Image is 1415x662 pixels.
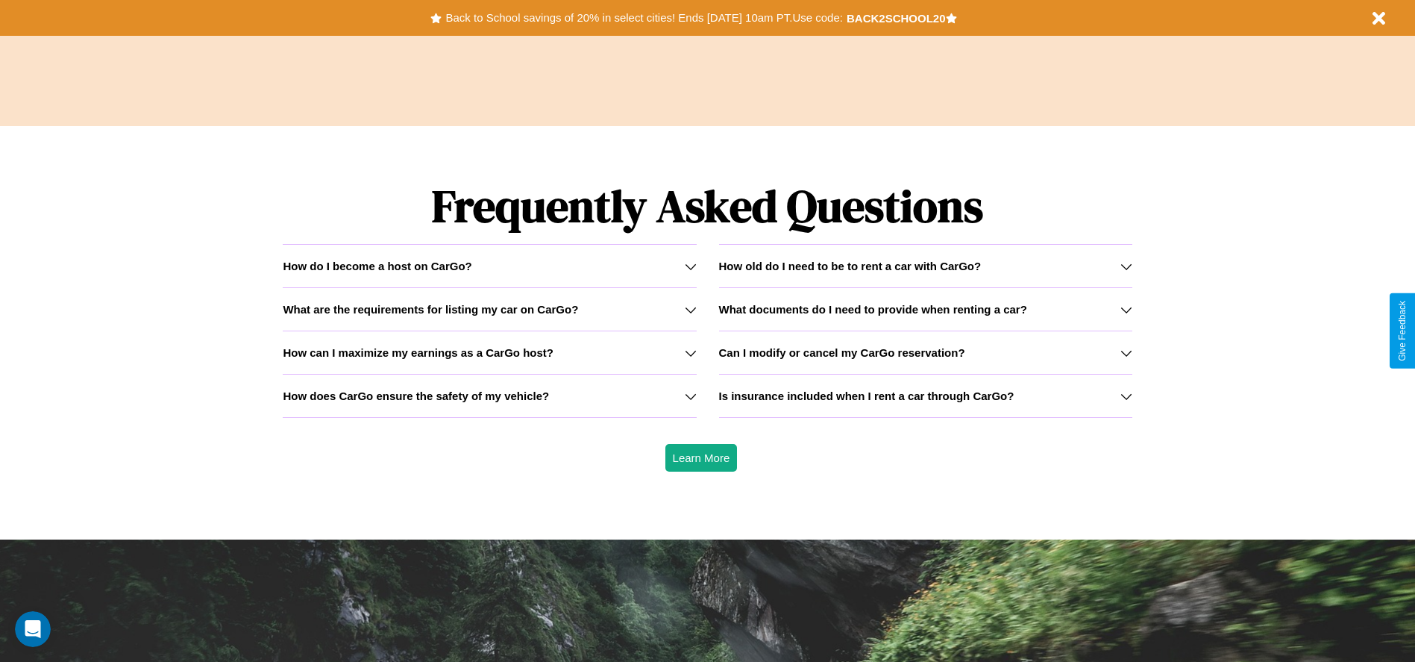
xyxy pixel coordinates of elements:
[283,303,578,316] h3: What are the requirements for listing my car on CarGo?
[665,444,738,472] button: Learn More
[442,7,846,28] button: Back to School savings of 20% in select cities! Ends [DATE] 10am PT.Use code:
[719,260,982,272] h3: How old do I need to be to rent a car with CarGo?
[719,390,1014,402] h3: Is insurance included when I rent a car through CarGo?
[283,260,471,272] h3: How do I become a host on CarGo?
[847,12,946,25] b: BACK2SCHOOL20
[719,346,965,359] h3: Can I modify or cancel my CarGo reservation?
[283,346,553,359] h3: How can I maximize my earnings as a CarGo host?
[283,390,549,402] h3: How does CarGo ensure the safety of my vehicle?
[283,168,1132,244] h1: Frequently Asked Questions
[719,303,1027,316] h3: What documents do I need to provide when renting a car?
[1397,301,1408,361] div: Give Feedback
[15,611,51,647] iframe: Intercom live chat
